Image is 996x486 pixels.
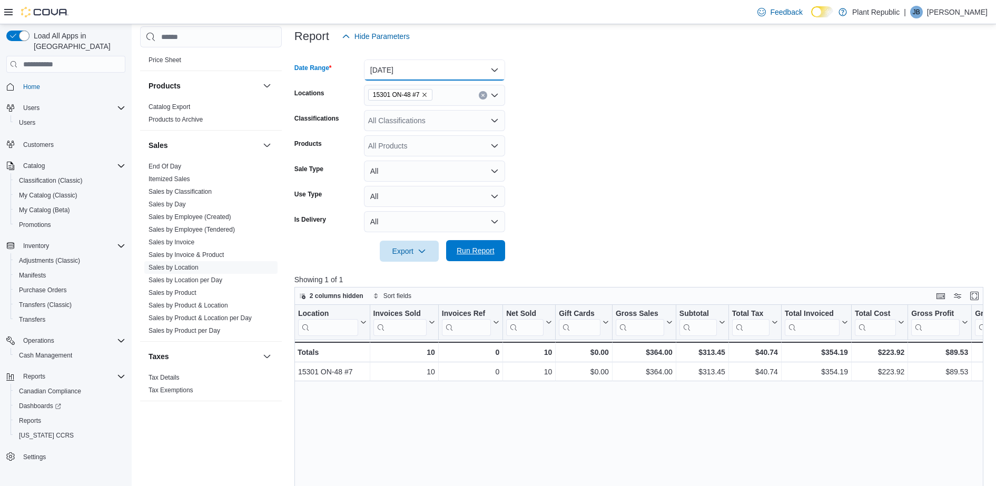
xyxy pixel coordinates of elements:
[785,309,840,336] div: Total Invoiced
[770,7,802,17] span: Feedback
[2,158,130,173] button: Catalog
[15,313,125,326] span: Transfers
[2,136,130,152] button: Customers
[310,292,363,300] span: 2 columns hidden
[15,269,50,282] a: Manifests
[149,81,259,91] button: Products
[149,289,196,296] a: Sales by Product
[11,268,130,283] button: Manifests
[19,256,80,265] span: Adjustments (Classic)
[457,245,495,256] span: Run Report
[11,428,130,443] button: [US_STATE] CCRS
[19,176,83,185] span: Classification (Classic)
[19,301,72,309] span: Transfers (Classic)
[261,139,273,152] button: Sales
[19,370,50,383] button: Reports
[140,160,282,341] div: Sales
[149,289,196,297] span: Sales by Product
[490,91,499,100] button: Open list of options
[19,102,44,114] button: Users
[19,402,61,410] span: Dashboards
[149,302,228,309] a: Sales by Product & Location
[364,161,505,182] button: All
[294,140,322,148] label: Products
[11,283,130,297] button: Purchase Orders
[855,365,904,378] div: $223.92
[364,59,505,81] button: [DATE]
[15,414,45,427] a: Reports
[15,400,65,412] a: Dashboards
[19,431,74,440] span: [US_STATE] CCRS
[380,241,439,262] button: Export
[904,6,906,18] p: |
[19,138,58,151] a: Customers
[149,238,194,246] span: Sales by Invoice
[149,386,193,394] a: Tax Exemptions
[19,334,58,347] button: Operations
[140,101,282,130] div: Products
[506,309,544,319] div: Net Sold
[373,90,420,100] span: 15301 ON-48 #7
[149,103,190,111] a: Catalog Export
[23,336,54,345] span: Operations
[11,188,130,203] button: My Catalog (Classic)
[11,217,130,232] button: Promotions
[149,163,181,170] a: End Of Day
[785,365,848,378] div: $354.19
[140,54,282,71] div: Pricing
[490,142,499,150] button: Open list of options
[149,116,203,123] a: Products to Archive
[149,56,181,64] a: Price Sheet
[149,327,220,334] a: Sales by Product per Day
[442,309,491,319] div: Invoices Ref
[15,385,125,398] span: Canadian Compliance
[506,309,552,336] button: Net Sold
[19,334,125,347] span: Operations
[149,239,194,246] a: Sales by Invoice
[149,175,190,183] span: Itemized Sales
[785,346,848,359] div: $354.19
[294,274,991,285] p: Showing 1 of 1
[15,204,125,216] span: My Catalog (Beta)
[369,290,416,302] button: Sort fields
[298,346,367,359] div: Totals
[855,346,904,359] div: $223.92
[2,333,130,348] button: Operations
[386,241,432,262] span: Export
[338,26,414,47] button: Hide Parameters
[19,137,125,151] span: Customers
[19,271,46,280] span: Manifests
[261,80,273,92] button: Products
[911,309,960,319] div: Gross Profit
[149,81,181,91] h3: Products
[559,309,600,319] div: Gift Cards
[23,83,40,91] span: Home
[149,140,168,151] h3: Sales
[911,365,968,378] div: $89.53
[15,174,125,187] span: Classification (Classic)
[479,91,487,100] button: Clear input
[15,313,50,326] a: Transfers
[785,309,848,336] button: Total Invoiced
[149,264,199,271] a: Sales by Location
[23,453,46,461] span: Settings
[149,314,252,322] span: Sales by Product & Location per Day
[149,200,186,209] span: Sales by Day
[15,400,125,412] span: Dashboards
[2,239,130,253] button: Inventory
[852,6,900,18] p: Plant Republic
[732,346,778,359] div: $40.74
[368,89,433,101] span: 15301 ON-48 #7
[490,116,499,125] button: Open list of options
[15,189,82,202] a: My Catalog (Classic)
[506,346,552,359] div: 10
[11,413,130,428] button: Reports
[11,312,130,327] button: Transfers
[149,251,224,259] span: Sales by Invoice & Product
[19,387,81,395] span: Canadian Compliance
[934,290,947,302] button: Keyboard shortcuts
[19,206,70,214] span: My Catalog (Beta)
[15,219,125,231] span: Promotions
[354,31,410,42] span: Hide Parameters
